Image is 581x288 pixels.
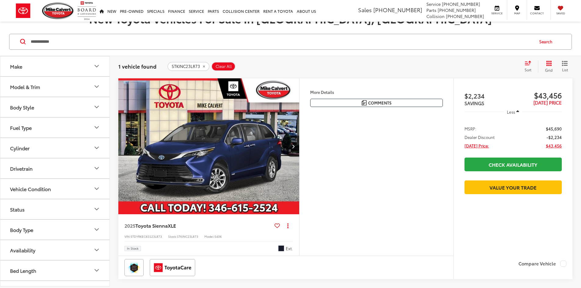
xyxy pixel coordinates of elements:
[93,185,100,192] div: Vehicle Condition
[538,60,557,73] button: Grid View
[358,6,372,14] span: Sales
[490,11,504,15] span: Service
[10,186,51,192] div: Vehicle Condition
[10,165,33,171] div: Drivetrain
[286,246,293,251] span: Ext.
[10,227,33,233] div: Body Type
[510,11,524,15] span: Map
[464,158,562,171] a: Check Availability
[118,78,300,214] div: 2025 Toyota Sienna XLE 0
[124,222,135,229] span: 2025
[93,226,100,233] div: Body Type
[168,234,177,239] span: Stock:
[278,245,284,251] span: Blueprint
[0,199,110,219] button: StatusStatus
[10,84,40,90] div: Model & Trim
[522,60,538,73] button: Select sort value
[10,125,32,130] div: Fuel Type
[167,62,210,71] button: remove STKINC23L873
[118,78,300,214] a: 2025 Toyota Sienna XLE2025 Toyota Sienna XLE2025 Toyota Sienna XLE2025 Toyota Sienna XLE
[546,143,562,149] span: $43,456
[533,99,562,106] span: [DATE] PRICE
[177,234,198,239] span: STKINC23L873
[464,126,476,132] span: MSRP:
[93,103,100,111] div: Body Style
[10,268,36,273] div: Bed Length
[504,106,522,117] button: Less
[518,261,566,267] label: Compare Vehicle
[93,62,100,70] div: Make
[172,64,200,69] span: STKINC23L873
[0,261,110,280] button: Bed LengthBed Length
[464,134,495,140] span: Dealer Discount
[426,1,441,7] span: Service
[0,56,110,76] button: MakeMake
[557,60,572,73] button: List View
[426,13,445,19] span: Collision
[93,144,100,151] div: Cylinder
[0,179,110,199] button: Vehicle ConditionVehicle Condition
[93,246,100,254] div: Availability
[10,206,25,212] div: Status
[525,67,531,72] span: Sort
[214,234,222,239] span: 5406
[168,222,176,229] span: XLE
[131,234,162,239] span: 5TDYRKEC6SS23L873
[0,240,110,260] button: AvailabilityAvailability
[151,260,194,275] img: ToyotaCare Mike Calvert Toyota Houston TX
[0,97,110,117] button: Body StyleBody Style
[438,7,476,13] span: [PHONE_NUMBER]
[546,126,562,132] span: $45,690
[373,6,422,14] span: [PHONE_NUMBER]
[464,180,562,194] a: Value Your Trade
[464,100,484,106] span: SAVINGS
[10,247,35,253] div: Availability
[513,91,562,100] span: $43,456
[554,11,567,15] span: Saved
[362,100,367,105] img: Comments
[124,222,272,229] a: 2025Toyota SiennaXLE
[124,234,131,239] span: VIN:
[0,138,110,158] button: CylinderCylinder
[93,267,100,274] div: Bed Length
[204,234,214,239] span: Model:
[562,67,568,72] span: List
[446,13,484,19] span: [PHONE_NUMBER]
[118,62,156,70] span: 1 vehicle found
[93,165,100,172] div: Drivetrain
[30,34,533,49] input: Search by Make, Model, or Keyword
[442,1,480,7] span: [PHONE_NUMBER]
[93,83,100,90] div: Model & Trim
[93,124,100,131] div: Fuel Type
[507,109,515,115] span: Less
[0,77,110,97] button: Model & TrimModel & Trim
[127,247,138,250] span: In Stock
[426,7,436,13] span: Parts
[310,99,443,107] button: Comments
[310,90,443,94] h4: More Details
[547,134,562,140] span: -$2,234
[0,220,110,240] button: Body TypeBody Type
[118,78,300,215] img: 2025 Toyota Sienna XLE
[287,136,299,157] button: Next image
[0,118,110,137] button: Fuel TypeFuel Type
[211,62,235,71] button: Clear All
[126,260,142,275] img: Toyota Safety Sense Mike Calvert Toyota Houston TX
[93,205,100,213] div: Status
[533,34,561,49] button: Search
[135,222,168,229] span: Toyota Sienna
[216,64,232,69] span: Clear All
[368,100,392,106] span: Comments
[530,11,544,15] span: Contact
[464,143,489,149] span: [DATE] Price:
[545,67,553,73] span: Grid
[282,220,293,231] button: Actions
[287,223,289,228] span: dropdown dots
[10,104,34,110] div: Body Style
[0,158,110,178] button: DrivetrainDrivetrain
[10,145,30,151] div: Cylinder
[10,63,22,69] div: Make
[464,91,513,100] span: $2,234
[42,2,74,19] img: Mike Calvert Toyota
